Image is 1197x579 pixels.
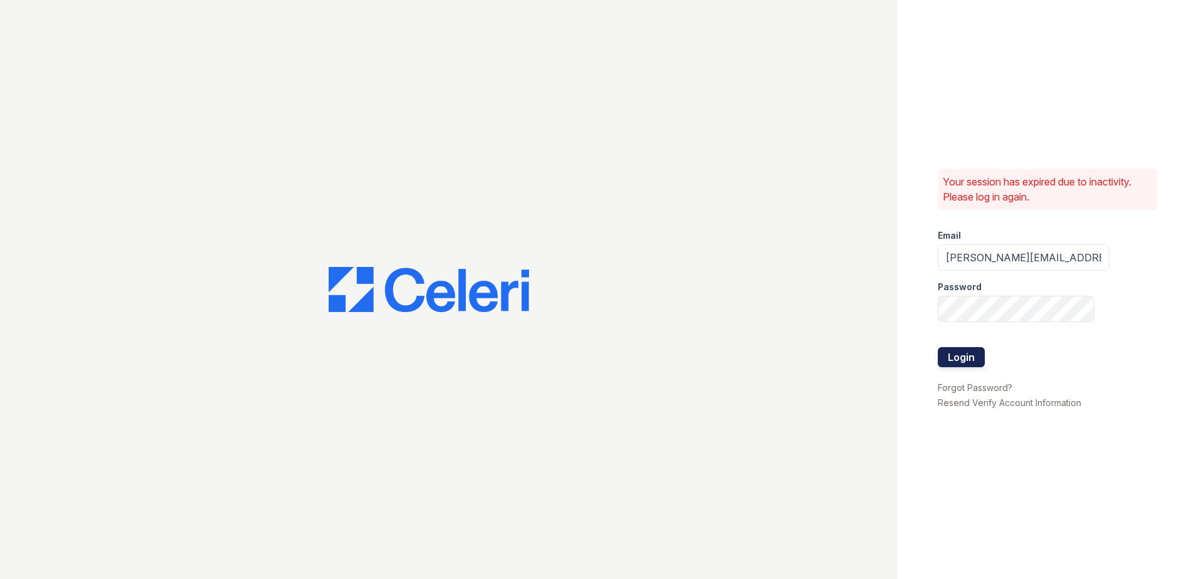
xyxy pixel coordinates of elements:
[938,229,961,242] label: Email
[329,267,529,312] img: CE_Logo_Blue-a8612792a0a2168367f1c8372b55b34899dd931a85d93a1a3d3e32e68fde9ad4.png
[938,397,1081,408] a: Resend Verify Account Information
[938,281,982,293] label: Password
[943,174,1152,204] p: Your session has expired due to inactivity. Please log in again.
[938,347,985,367] button: Login
[938,382,1012,393] a: Forgot Password?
